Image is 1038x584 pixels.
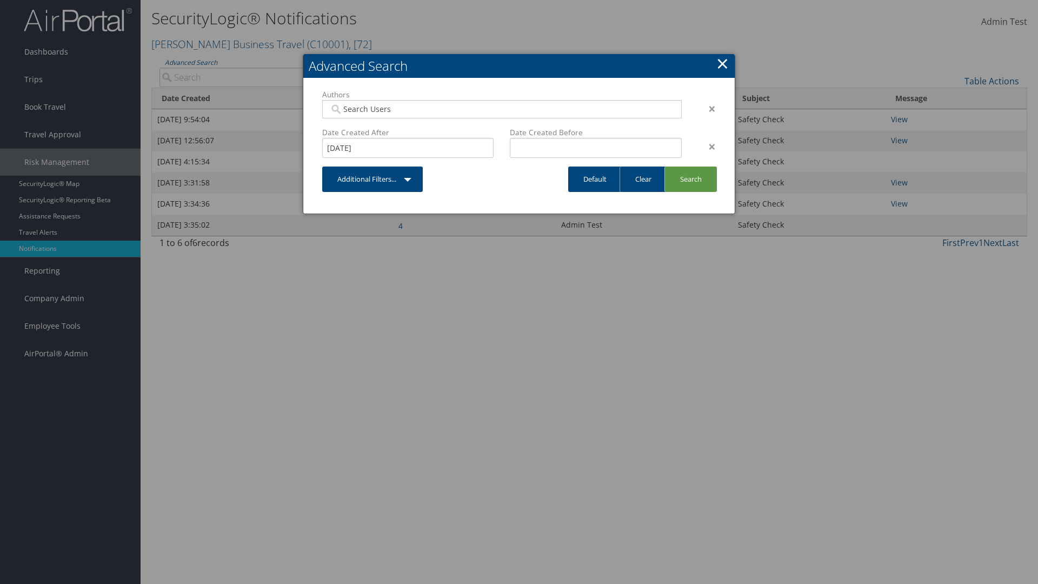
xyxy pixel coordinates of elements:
div: × [690,102,724,115]
a: Additional Filters... [322,167,423,192]
div: × [690,140,724,153]
label: Date Created After [322,127,494,138]
label: Authors [322,89,682,100]
label: Date Created Before [510,127,681,138]
a: Search [664,167,717,192]
h2: Advanced Search [303,54,735,78]
a: Close [716,52,729,74]
a: Default [568,167,622,192]
input: Search Users [329,104,674,115]
a: Clear [620,167,667,192]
